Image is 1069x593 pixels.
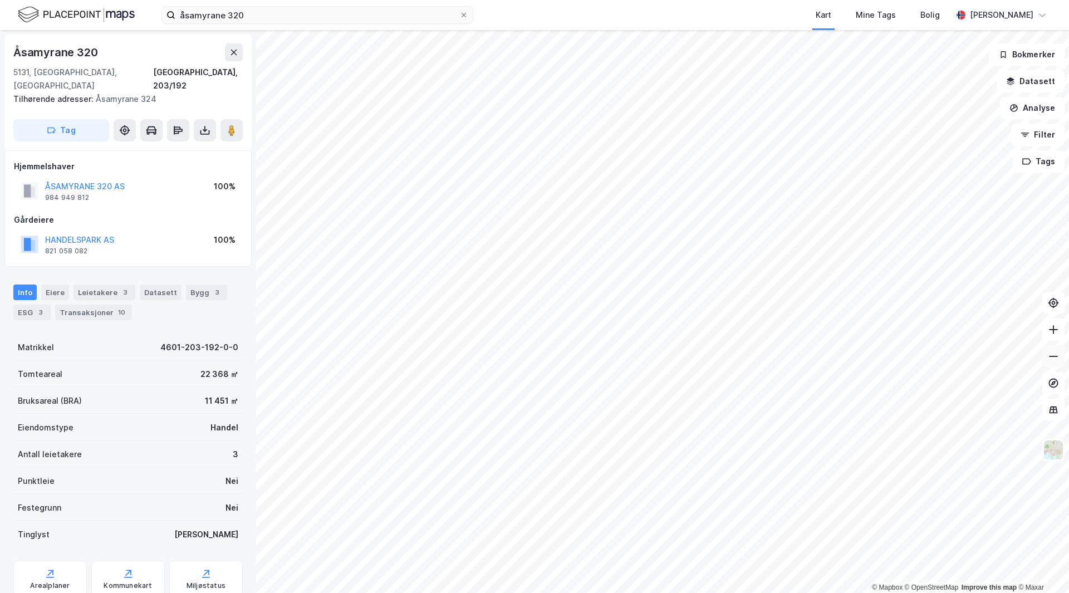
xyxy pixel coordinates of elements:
[816,8,831,22] div: Kart
[1011,124,1065,146] button: Filter
[104,581,152,590] div: Kommunekart
[1043,439,1064,460] img: Z
[13,92,234,106] div: Åsamyrane 324
[225,501,238,514] div: Nei
[41,285,69,300] div: Eiere
[120,287,131,298] div: 3
[1013,540,1069,593] iframe: Chat Widget
[18,448,82,461] div: Antall leietakere
[18,528,50,541] div: Tinglyst
[212,287,223,298] div: 3
[55,305,132,320] div: Transaksjoner
[153,66,243,92] div: [GEOGRAPHIC_DATA], 203/192
[200,367,238,381] div: 22 368 ㎡
[1000,97,1065,119] button: Analyse
[160,341,238,354] div: 4601-203-192-0-0
[905,584,959,591] a: OpenStreetMap
[13,66,153,92] div: 5131, [GEOGRAPHIC_DATA], [GEOGRAPHIC_DATA]
[18,474,55,488] div: Punktleie
[35,307,46,318] div: 3
[18,367,62,381] div: Tomteareal
[989,43,1065,66] button: Bokmerker
[962,584,1017,591] a: Improve this map
[214,180,236,193] div: 100%
[18,421,73,434] div: Eiendomstype
[14,160,242,173] div: Hjemmelshaver
[13,285,37,300] div: Info
[14,213,242,227] div: Gårdeiere
[18,501,61,514] div: Festegrunn
[205,394,238,408] div: 11 451 ㎡
[225,474,238,488] div: Nei
[187,581,225,590] div: Miljøstatus
[18,341,54,354] div: Matrikkel
[116,307,128,318] div: 10
[210,421,238,434] div: Handel
[997,70,1065,92] button: Datasett
[13,119,109,141] button: Tag
[73,285,135,300] div: Leietakere
[175,7,459,23] input: Søk på adresse, matrikkel, gårdeiere, leietakere eller personer
[233,448,238,461] div: 3
[1013,150,1065,173] button: Tags
[856,8,896,22] div: Mine Tags
[13,305,51,320] div: ESG
[970,8,1033,22] div: [PERSON_NAME]
[18,5,135,24] img: logo.f888ab2527a4732fd821a326f86c7f29.svg
[186,285,227,300] div: Bygg
[30,581,70,590] div: Arealplaner
[872,584,903,591] a: Mapbox
[174,528,238,541] div: [PERSON_NAME]
[18,394,82,408] div: Bruksareal (BRA)
[140,285,182,300] div: Datasett
[13,43,100,61] div: Åsamyrane 320
[13,94,96,104] span: Tilhørende adresser:
[214,233,236,247] div: 100%
[45,193,89,202] div: 984 949 812
[920,8,940,22] div: Bolig
[45,247,87,256] div: 821 058 082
